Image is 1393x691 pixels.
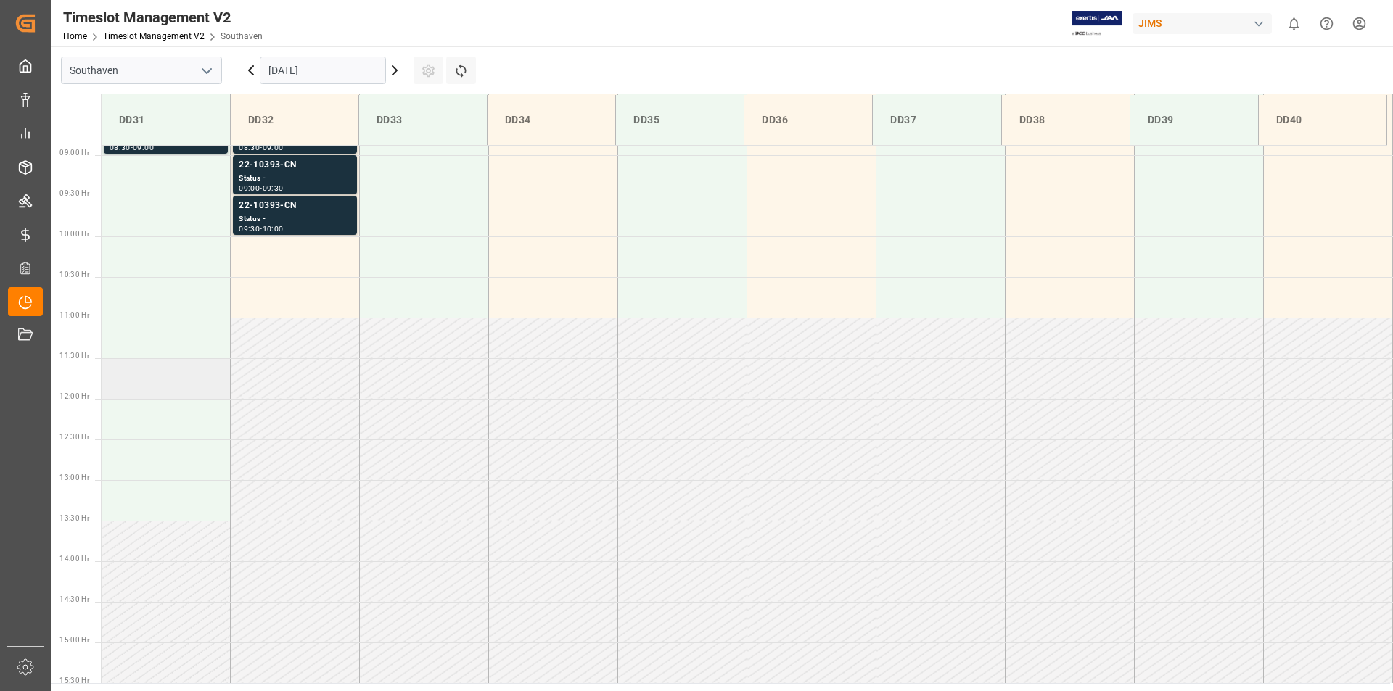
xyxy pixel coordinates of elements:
[260,185,262,191] div: -
[260,144,262,151] div: -
[1072,11,1122,36] img: Exertis%20JAM%20-%20Email%20Logo.jpg_1722504956.jpg
[131,144,133,151] div: -
[133,144,154,151] div: 09:00
[110,144,131,151] div: 08:30
[239,225,260,232] div: 09:30
[263,144,284,151] div: 09:00
[239,185,260,191] div: 09:00
[59,352,89,360] span: 11:30 Hr
[242,107,347,133] div: DD32
[59,595,89,603] span: 14:30 Hr
[884,107,989,133] div: DD37
[59,555,89,563] span: 14:00 Hr
[59,392,89,400] span: 12:00 Hr
[1014,107,1118,133] div: DD38
[239,199,351,213] div: 22-10393-CN
[1133,13,1272,34] div: JIMS
[59,676,89,684] span: 15:30 Hr
[59,636,89,644] span: 15:00 Hr
[59,433,89,441] span: 12:30 Hr
[63,7,263,28] div: Timeslot Management V2
[195,59,217,82] button: open menu
[1310,7,1343,40] button: Help Center
[59,311,89,319] span: 11:00 Hr
[1270,107,1375,133] div: DD40
[239,158,351,173] div: 22-10393-CN
[59,514,89,522] span: 13:30 Hr
[499,107,604,133] div: DD34
[628,107,732,133] div: DD35
[59,473,89,481] span: 13:00 Hr
[103,31,205,41] a: Timeslot Management V2
[59,270,89,278] span: 10:30 Hr
[1278,7,1310,40] button: show 0 new notifications
[263,185,284,191] div: 09:30
[1133,9,1278,37] button: JIMS
[371,107,475,133] div: DD33
[1142,107,1246,133] div: DD39
[239,144,260,151] div: 08:30
[756,107,860,133] div: DD36
[239,213,351,225] div: Status -
[260,225,262,232] div: -
[239,173,351,185] div: Status -
[59,149,89,157] span: 09:00 Hr
[61,57,222,84] input: Type to search/select
[63,31,87,41] a: Home
[59,230,89,238] span: 10:00 Hr
[113,107,218,133] div: DD31
[260,57,386,84] input: DD.MM.YYYY
[263,225,284,232] div: 10:00
[59,189,89,197] span: 09:30 Hr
